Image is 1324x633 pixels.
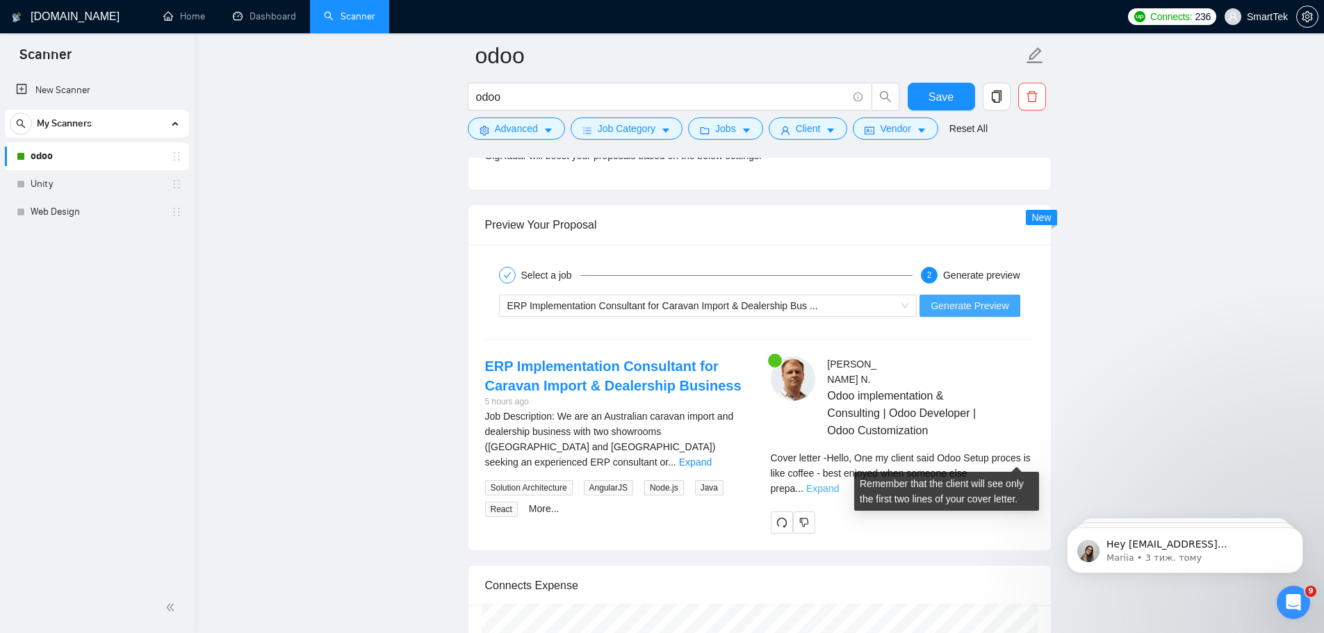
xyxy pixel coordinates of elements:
span: edit [1026,47,1044,65]
span: ... [795,483,803,494]
div: Remember that the client will see only the first two lines of your cover letter. [854,472,1039,511]
button: settingAdvancedcaret-down [468,117,565,140]
span: Scanner [8,44,83,74]
button: idcardVendorcaret-down [853,117,938,140]
button: redo [771,511,793,534]
img: upwork-logo.png [1134,11,1145,22]
img: c1J14AIOA20xmX8cwGZQfx3sM7o4sWrQrzNpfHFfJUolIrzLxhnGIEIMDfYSy05zPC [771,356,815,401]
button: Save [908,83,975,110]
button: dislike [793,511,815,534]
iframe: Intercom notifications повідомлення [1046,498,1324,595]
button: search [872,83,899,110]
span: Odoo implementation & Consulting | Odoo Developer | Odoo Customization [827,387,992,439]
span: Java [695,480,724,495]
span: caret-down [661,125,671,135]
input: Search Freelance Jobs... [476,88,847,106]
span: copy [983,90,1010,103]
span: React [485,502,518,517]
span: caret-down [544,125,553,135]
iframe: Intercom live chat [1277,586,1310,619]
span: [PERSON_NAME] N . [827,359,876,385]
button: setting [1296,6,1318,28]
span: Client [796,121,821,136]
a: More... [529,503,559,514]
span: caret-down [917,125,926,135]
button: folderJobscaret-down [688,117,763,140]
span: Hey [EMAIL_ADDRESS][PERSON_NAME][DOMAIN_NAME], Looks like your Upwork agency SmartTek Solutions r... [60,40,234,245]
p: Message from Mariia, sent 3 тиж. тому [60,54,240,66]
input: Scanner name... [475,38,1023,73]
span: Generate Preview [931,298,1008,313]
span: caret-down [826,125,835,135]
button: copy [983,83,1011,110]
span: ERP Implementation Consultant for Caravan Import & Dealership Bus ... [507,300,818,311]
a: odoo [31,142,163,170]
a: ERP Implementation Consultant for Caravan Import & Dealership Business [485,359,742,393]
a: searchScanner [324,10,375,22]
span: 236 [1195,9,1210,24]
a: Expand [679,457,712,468]
a: Unity [31,170,163,198]
span: My Scanners [37,110,92,138]
button: userClientcaret-down [769,117,848,140]
li: My Scanners [5,110,189,226]
span: ... [668,457,676,468]
span: check [503,271,512,279]
a: dashboardDashboard [233,10,296,22]
span: Node.js [644,480,684,495]
span: info-circle [853,92,863,101]
img: logo [12,6,22,28]
span: holder [171,151,182,162]
span: delete [1019,90,1045,103]
span: folder [700,125,710,135]
span: setting [1297,11,1318,22]
span: idcard [865,125,874,135]
span: caret-down [742,125,751,135]
div: Remember that the client will see only the first two lines of your cover letter. [771,450,1034,496]
span: 9 [1305,586,1316,597]
div: 5 hours ago [485,395,749,409]
span: New [1031,212,1051,223]
div: Connects Expense [485,566,1034,605]
span: holder [171,206,182,217]
span: Cover letter - Hello, One my client said Odoo Setup proces is like coffee - best enjoyed when som... [771,452,1031,494]
span: dislike [799,517,809,528]
span: Solution Architecture [485,480,573,495]
span: bars [582,125,592,135]
div: Generate preview [943,267,1020,283]
span: Job Description: We are an Australian caravan import and dealership business with two showrooms (... [485,411,734,468]
span: Vendor [880,121,910,136]
a: Reset All [949,121,988,136]
span: setting [480,125,489,135]
span: Connects: [1150,9,1192,24]
span: redo [771,517,792,528]
span: search [872,90,899,103]
a: setting [1296,11,1318,22]
a: Expand [806,483,839,494]
span: double-left [165,600,179,614]
a: homeHome [163,10,205,22]
li: New Scanner [5,76,189,104]
span: user [780,125,790,135]
span: Job Category [598,121,655,136]
button: barsJob Categorycaret-down [571,117,683,140]
div: Select a job [521,267,580,283]
span: Advanced [495,121,538,136]
div: Preview Your Proposal [485,205,1034,245]
span: AngularJS [584,480,633,495]
button: Generate Preview [920,295,1020,317]
button: search [10,113,32,135]
a: Web Design [31,198,163,226]
span: 2 [927,270,932,280]
button: delete [1018,83,1046,110]
span: Save [929,88,954,106]
span: search [10,119,31,129]
span: user [1228,12,1238,22]
span: holder [171,179,182,190]
div: Job Description: We are an Australian caravan import and dealership business with two showrooms (... [485,409,749,470]
span: Jobs [715,121,736,136]
a: New Scanner [16,76,178,104]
